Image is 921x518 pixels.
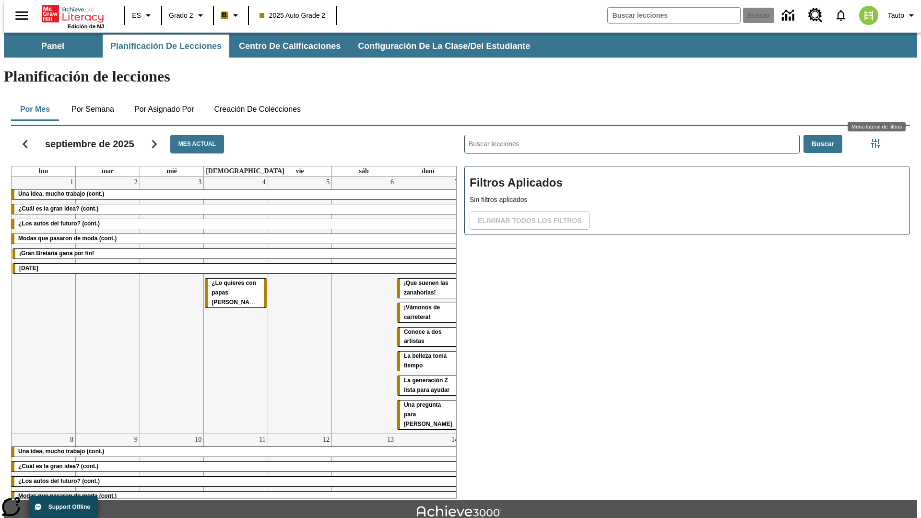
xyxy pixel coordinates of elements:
[165,166,179,176] a: miércoles
[396,177,460,434] td: 7 de septiembre de 2025
[231,35,348,58] button: Centro de calificaciones
[222,9,227,21] span: B
[12,219,460,229] div: ¿Los autos del futuro? (cont.)
[470,171,905,195] h2: Filtros Aplicados
[12,234,460,244] div: Modas que pasaron de moda (cont.)
[204,166,286,176] a: jueves
[260,11,326,21] span: 2025 Auto Grade 2
[12,204,460,214] div: ¿Cuál es la gran idea? (cont.)
[464,166,910,235] div: Filtros Aplicados
[350,35,538,58] button: Configuración de la clase/del estudiante
[776,2,803,29] a: Centro de información
[37,166,50,176] a: lunes
[18,478,100,484] span: ¿Los autos del futuro? (cont.)
[859,6,878,25] img: avatar image
[132,434,140,446] a: 9 de septiembre de 2025
[803,2,828,28] a: Centro de recursos, Se abrirá en una pestaña nueva.
[18,190,104,197] span: Una idea, mucho trabajo (cont.)
[12,462,460,471] div: ¿Cuál es la gran idea? (cont.)
[397,376,459,395] div: La generación Z lista para ayudar
[457,122,910,499] div: Buscar
[193,434,203,446] a: 10 de septiembre de 2025
[397,303,459,322] div: ¡Vámonos de carretera!
[48,504,90,510] span: Support Offline
[404,401,452,427] span: Una pregunta para Joplin
[12,447,460,457] div: Una idea, mucho trabajo (cont.)
[76,177,140,434] td: 2 de septiembre de 2025
[465,135,799,153] input: Buscar lecciones
[4,68,917,85] h1: Planificación de lecciones
[204,177,268,434] td: 4 de septiembre de 2025
[404,377,449,393] span: La generación Z lista para ayudar
[206,98,308,121] button: Creación de colecciones
[385,434,396,446] a: 13 de septiembre de 2025
[404,304,440,320] span: ¡Vámonos de carretera!
[68,434,75,446] a: 8 de septiembre de 2025
[212,280,263,306] span: ¿Lo quieres con papas fritas?
[389,177,396,188] a: 6 de septiembre de 2025
[217,7,245,24] button: Boost El color de la clase es anaranjado claro. Cambiar el color de la clase.
[18,220,100,227] span: ¿Los autos del futuro? (cont.)
[5,35,101,58] button: Panel
[12,264,459,273] div: Día del Trabajo
[257,434,267,446] a: 11 de septiembre de 2025
[29,496,98,518] button: Support Offline
[140,177,204,434] td: 3 de septiembre de 2025
[13,132,37,156] button: Regresar
[18,448,104,455] span: Una idea, mucho trabajo (cont.)
[19,250,94,257] span: ¡Gran Bretaña gana por fin!
[42,4,104,24] a: Portada
[453,177,460,188] a: 7 de septiembre de 2025
[18,493,117,499] span: Modas que pasaron de moda (cont.)
[828,3,853,28] a: Notificaciones
[165,7,210,24] button: Grado: Grado 2, Elige un grado
[19,265,38,271] span: Día del Trabajo
[18,463,98,470] span: ¿Cuál es la gran idea? (cont.)
[8,1,36,30] button: Abrir el menú lateral
[12,492,460,501] div: Modas que pasaron de moda (cont.)
[127,98,202,121] button: Por asignado por
[4,35,539,58] div: Subbarra de navegación
[449,434,460,446] a: 14 de septiembre de 2025
[321,434,331,446] a: 12 de septiembre de 2025
[404,329,442,345] span: Conoce a dos artistas
[884,7,921,24] button: Perfil/Configuración
[196,177,203,188] a: 3 de septiembre de 2025
[100,166,116,176] a: martes
[64,98,122,121] button: Por semana
[42,3,104,29] div: Portada
[294,166,306,176] a: viernes
[608,8,740,23] input: Buscar campo
[68,24,104,29] span: Edición de NJ
[12,477,460,486] div: ¿Los autos del futuro? (cont.)
[848,122,906,131] div: Menú lateral de filtros
[142,132,166,156] button: Seguir
[103,35,229,58] button: Planificación de lecciones
[12,249,459,259] div: ¡Gran Bretaña gana por fin!
[803,135,842,153] button: Buscar
[12,177,76,434] td: 1 de septiembre de 2025
[324,177,331,188] a: 5 de septiembre de 2025
[268,177,332,434] td: 5 de septiembre de 2025
[888,11,904,21] span: Tauto
[866,134,885,153] button: Menú lateral de filtros
[397,328,459,347] div: Conoce a dos artistas
[470,195,905,205] p: Sin filtros aplicados
[420,166,436,176] a: domingo
[68,177,75,188] a: 1 de septiembre de 2025
[397,400,459,429] div: Una pregunta para Joplin
[397,279,459,298] div: ¡Que suenen las zanahorias!
[132,177,140,188] a: 2 de septiembre de 2025
[205,279,267,307] div: ¿Lo quieres con papas fritas?
[3,122,457,499] div: Calendario
[11,98,59,121] button: Por mes
[132,11,141,21] span: ES
[169,11,193,21] span: Grado 2
[853,3,884,28] button: Escoja un nuevo avatar
[404,353,447,369] span: La belleza toma tiempo
[45,138,134,150] h2: septiembre de 2025
[4,33,917,58] div: Subbarra de navegación
[18,235,117,242] span: Modas que pasaron de moda (cont.)
[18,205,98,212] span: ¿Cuál es la gran idea? (cont.)
[404,280,449,296] span: ¡Que suenen las zanahorias!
